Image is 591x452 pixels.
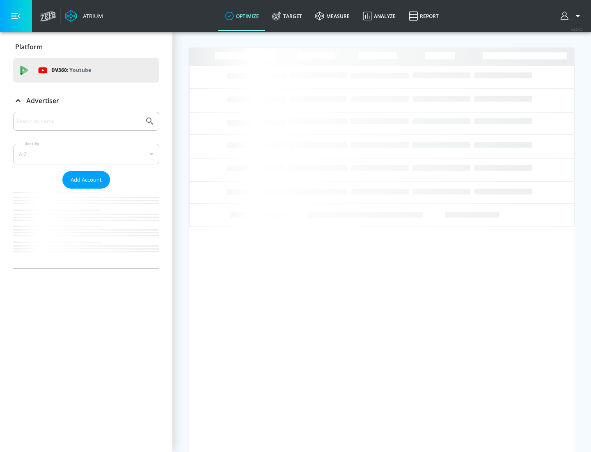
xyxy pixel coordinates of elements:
p: DV360: [51,66,91,75]
label: Sort By [23,141,41,146]
a: Report [402,1,445,31]
span: Add Account [71,175,102,184]
p: Youtube [69,66,91,74]
div: DV360: Youtube [13,58,159,83]
nav: list of Advertiser [13,189,159,268]
p: Platform [15,42,43,51]
a: measure [309,1,356,31]
div: A-Z [13,144,159,164]
span: v 4.24.0 [571,27,583,32]
div: Advertiser [13,112,159,268]
div: Platform [13,35,159,58]
div: Advertiser [13,89,159,112]
input: Search by name [16,116,141,127]
p: Advertiser [26,96,59,105]
a: Target [266,1,309,31]
a: Analyze [356,1,402,31]
a: Atrium [65,10,103,22]
a: optimize [218,1,266,31]
button: Add Account [62,171,110,189]
div: Atrium [80,12,103,20]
